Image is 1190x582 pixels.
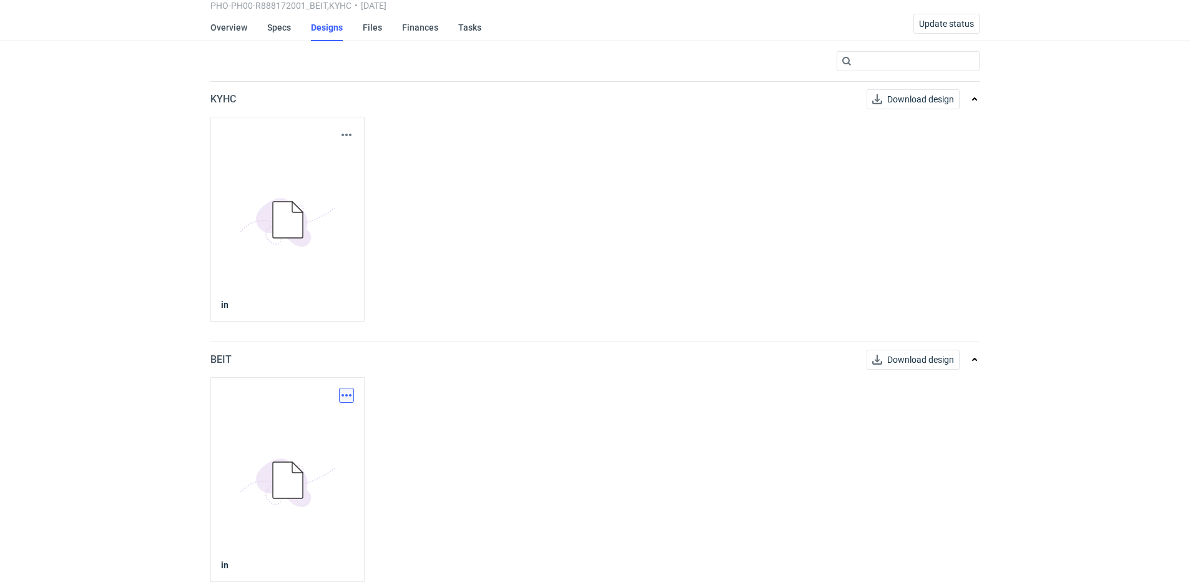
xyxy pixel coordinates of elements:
span: • [355,1,358,11]
button: Download design [867,89,960,109]
button: Update status [913,14,980,34]
button: Actions [339,127,354,142]
p: KYHC [210,92,236,107]
span: Download design [887,355,954,364]
strong: in [221,300,229,310]
a: Designs [311,14,343,41]
a: Specs [267,14,291,41]
button: Download design [867,350,960,370]
strong: in [221,559,354,571]
a: Overview [210,14,247,41]
a: Files [363,14,382,41]
a: in [221,298,354,311]
a: Finances [402,14,438,41]
span: Update status [919,19,974,28]
span: Download design [887,95,954,104]
div: PHO-PH00-R888172001_BEIT,KYHC [DATE] [210,1,848,11]
button: Actions [339,388,354,403]
a: Tasks [458,14,481,41]
p: BEIT [210,352,232,367]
